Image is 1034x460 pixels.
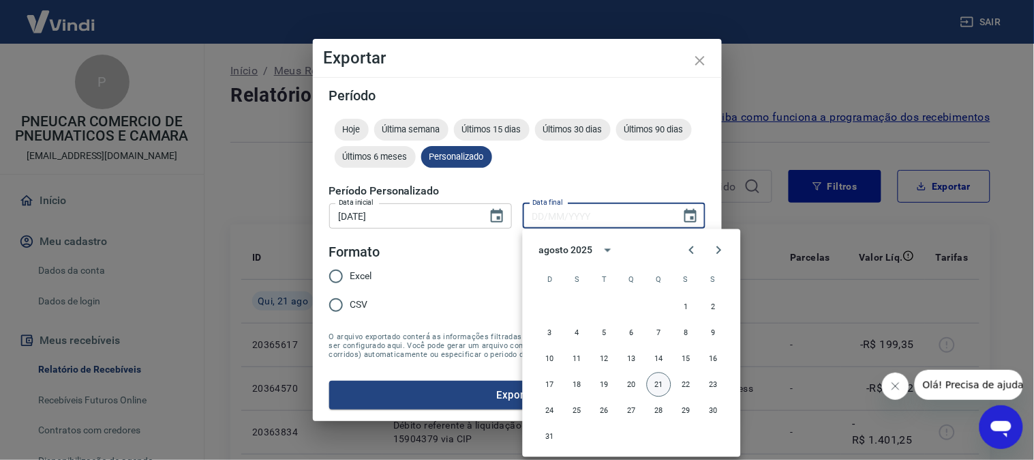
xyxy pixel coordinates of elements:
[596,239,620,262] button: calendar view is open, switch to year view
[701,373,726,397] button: 23
[620,373,644,397] button: 20
[647,266,671,293] span: quinta-feira
[647,347,671,371] button: 14
[701,321,726,345] button: 9
[565,373,590,397] button: 18
[350,269,372,283] span: Excel
[647,373,671,397] button: 21
[565,266,590,293] span: segunda-feira
[674,321,699,345] button: 8
[329,89,705,102] h5: Período
[538,321,562,345] button: 3
[374,124,448,134] span: Última semana
[616,119,692,141] div: Últimos 90 dias
[8,10,115,20] span: Olá! Precisa de ajuda?
[538,266,562,293] span: domingo
[538,399,562,423] button: 24
[592,321,617,345] button: 5
[539,243,592,257] div: agosto 2025
[979,405,1023,449] iframe: Botão para abrir a janela de mensagens
[674,373,699,397] button: 22
[350,298,368,312] span: CSV
[674,347,699,371] button: 15
[678,237,705,264] button: Previous month
[483,203,511,230] button: Choose date, selected date is 15 de ago de 2025
[335,119,369,141] div: Hoje
[616,124,692,134] span: Últimos 90 dias
[674,399,699,423] button: 29
[329,184,705,198] h5: Período Personalizado
[565,347,590,371] button: 11
[620,321,644,345] button: 6
[421,152,492,162] span: Personalizado
[538,373,562,397] button: 17
[674,295,699,319] button: 1
[421,146,492,168] div: Personalizado
[454,124,530,134] span: Últimos 15 dias
[329,332,705,359] span: O arquivo exportado conterá as informações filtradas na tela anterior com exceção do período que ...
[532,197,563,207] label: Data final
[701,266,726,293] span: sábado
[701,347,726,371] button: 16
[882,373,909,400] iframe: Fechar mensagem
[565,321,590,345] button: 4
[335,152,416,162] span: Últimos 6 meses
[677,203,704,230] button: Choose date
[592,347,617,371] button: 12
[705,237,733,264] button: Next month
[329,242,380,262] legend: Formato
[324,50,711,66] h4: Exportar
[538,347,562,371] button: 10
[339,197,374,207] label: Data inicial
[647,399,671,423] button: 28
[335,124,369,134] span: Hoje
[335,146,416,168] div: Últimos 6 meses
[701,399,726,423] button: 30
[329,381,705,409] button: Exportar
[684,44,716,77] button: close
[329,203,478,229] input: DD/MM/YYYY
[538,425,562,449] button: 31
[620,399,644,423] button: 27
[374,119,448,141] div: Última semana
[674,266,699,293] span: sexta-feira
[701,295,726,319] button: 2
[620,266,644,293] span: quarta-feira
[592,373,617,397] button: 19
[592,399,617,423] button: 26
[565,399,590,423] button: 25
[535,119,611,141] div: Últimos 30 dias
[647,321,671,345] button: 7
[915,370,1023,400] iframe: Mensagem da empresa
[592,266,617,293] span: terça-feira
[535,124,611,134] span: Últimos 30 dias
[523,203,671,229] input: DD/MM/YYYY
[620,347,644,371] button: 13
[454,119,530,141] div: Últimos 15 dias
